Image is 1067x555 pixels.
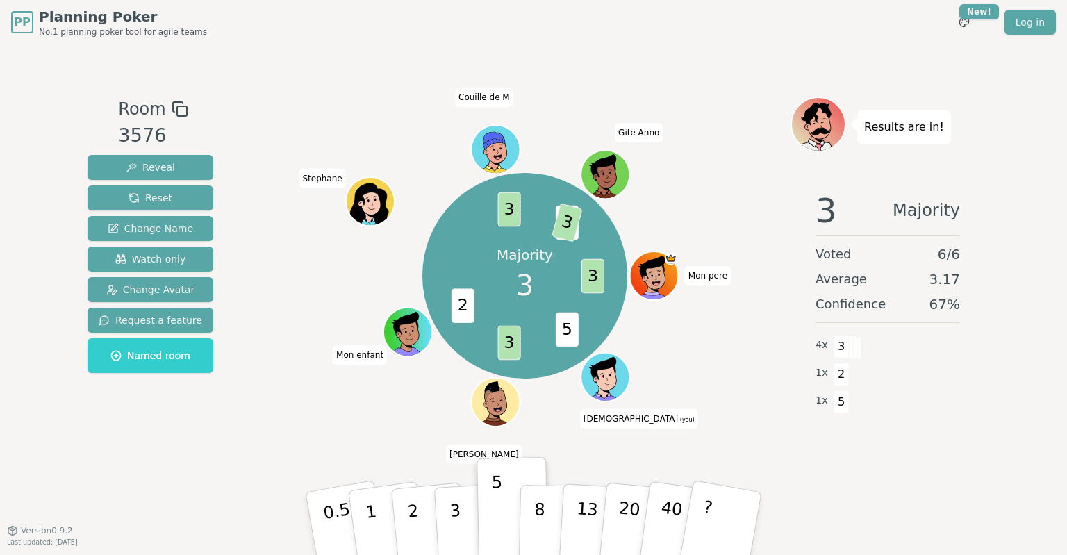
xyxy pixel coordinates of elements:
button: Change Name [88,216,213,241]
span: 4 x [816,338,828,353]
span: Mon pere is the host [665,253,677,265]
span: 1 x [816,365,828,381]
span: 3 [498,192,521,227]
div: 3576 [118,122,188,150]
p: Results are in! [864,117,944,137]
span: 3 [834,335,850,358]
button: Reset [88,185,213,210]
span: No.1 planning poker tool for agile teams [39,26,207,38]
span: Click to change your name [615,123,663,142]
span: 3 [498,326,521,360]
span: Click to change your name [333,346,387,365]
span: 2 [452,288,474,323]
button: Version0.9.2 [7,525,73,536]
button: Request a feature [88,308,213,333]
span: Majority [893,194,960,227]
span: 3 [516,265,533,306]
span: 5 [556,313,579,347]
p: 5 [492,472,504,547]
button: Click to change your avatar [583,354,629,400]
span: Reveal [126,160,175,174]
span: Click to change your name [685,266,731,285]
span: Planning Poker [39,7,207,26]
span: 3.17 [929,270,960,289]
span: Change Avatar [106,283,195,297]
span: Request a feature [99,313,202,327]
span: 67 % [929,295,960,314]
button: Change Avatar [88,277,213,302]
span: Reset [129,191,172,205]
span: Change Name [108,222,193,235]
span: 2 [834,363,850,386]
span: 3 [816,194,837,227]
span: Click to change your name [299,169,345,188]
a: Log in [1004,10,1056,35]
span: 6 / 6 [938,245,960,264]
span: Click to change your name [455,88,513,108]
span: PP [14,14,30,31]
span: 3 [581,259,604,294]
span: Confidence [816,295,886,314]
span: Voted [816,245,852,264]
span: 3 [552,203,584,242]
div: New! [959,4,999,19]
span: Last updated: [DATE] [7,538,78,546]
p: Majority [497,245,553,265]
span: Version 0.9.2 [21,525,73,536]
button: Named room [88,338,213,373]
button: New! [952,10,977,35]
button: Watch only [88,247,213,272]
span: Named room [110,349,190,363]
span: Click to change your name [580,409,698,429]
span: Average [816,270,867,289]
span: 5 [834,390,850,414]
span: Click to change your name [446,445,522,464]
span: Room [118,97,165,122]
span: 1 x [816,393,828,408]
a: PPPlanning PokerNo.1 planning poker tool for agile teams [11,7,207,38]
span: (you) [678,417,695,423]
span: Watch only [115,252,186,266]
button: Reveal [88,155,213,180]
